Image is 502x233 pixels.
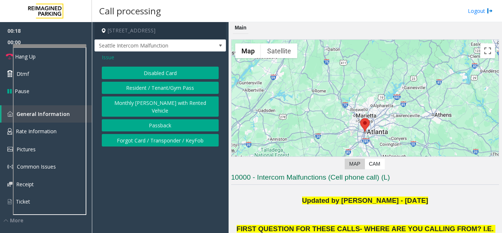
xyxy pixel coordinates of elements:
[231,173,499,185] h3: 10000 - Intercom Malfunctions (Cell phone call) (L)
[102,67,219,79] button: Disabled Card
[233,22,248,34] div: Main
[365,159,385,169] label: CAM
[345,159,365,169] label: Map
[235,43,261,58] button: Show street map
[102,82,219,94] button: Resident / Tenant/Gym Pass
[1,105,92,123] a: General Information
[94,22,226,39] h4: [STREET_ADDRESS]
[102,53,114,61] span: Issue
[480,43,495,58] button: Toggle fullscreen view
[7,111,13,117] img: 'icon'
[261,43,297,58] button: Show satellite imagery
[102,96,219,117] button: Monthly [PERSON_NAME] with Rented Vehicle
[7,147,13,152] img: 'icon'
[302,197,428,204] b: Updated by [PERSON_NAME] - [DATE]
[7,182,12,187] img: 'icon'
[95,40,200,52] span: Seattle Intercom Malfunction
[96,2,165,20] h3: Call processing
[4,216,92,224] div: More
[7,164,13,170] img: 'icon'
[360,118,370,132] div: 154 Peachtree Street Southwest, Atlanta, GA
[7,198,12,205] img: 'icon'
[102,119,219,132] button: Passback
[7,128,12,135] img: 'icon'
[102,134,219,146] button: Forgot Card / Transponder / KeyFob
[468,7,493,15] a: Logout
[487,7,493,15] img: logout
